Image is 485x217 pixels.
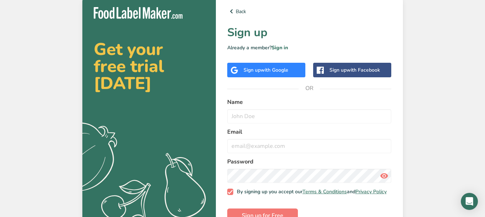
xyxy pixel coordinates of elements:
a: Privacy Policy [355,188,387,195]
input: John Doe [227,109,392,123]
h2: Get your free trial [DATE] [94,41,205,92]
div: Open Intercom Messenger [461,193,478,210]
span: with Google [261,67,288,73]
a: Terms & Conditions [303,188,347,195]
img: Food Label Maker [94,7,182,19]
label: Name [227,98,392,106]
span: with Facebook [347,67,380,73]
p: Already a member? [227,44,392,51]
div: Sign up [244,66,288,74]
div: Sign up [329,66,380,74]
h1: Sign up [227,24,392,41]
label: Email [227,128,392,136]
span: By signing up you accept our and [233,189,387,195]
label: Password [227,157,392,166]
span: OR [299,78,320,99]
input: email@example.com [227,139,392,153]
a: Sign in [272,44,288,51]
a: Back [227,7,392,16]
